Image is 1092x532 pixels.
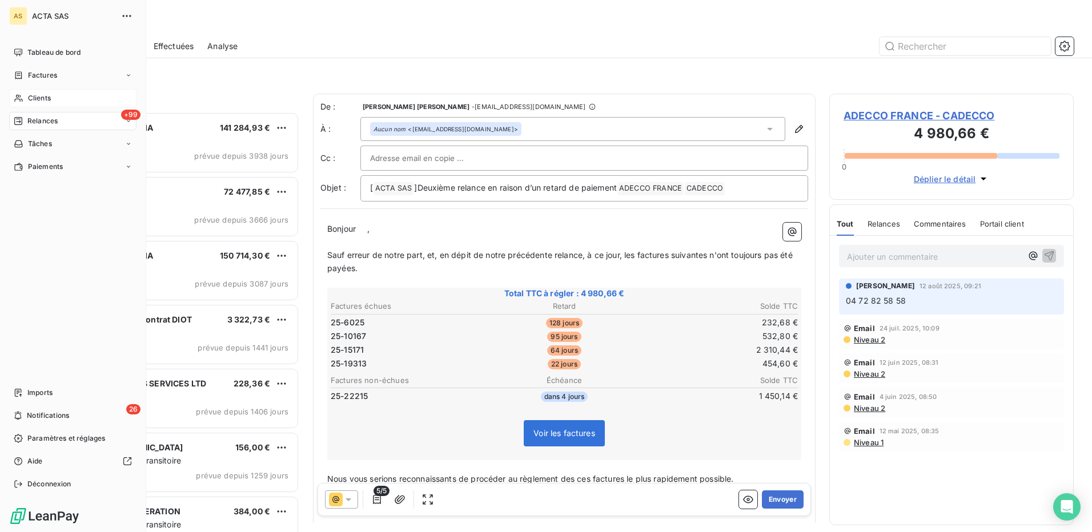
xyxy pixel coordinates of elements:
[853,438,884,447] span: Niveau 1
[55,112,299,532] div: grid
[853,335,885,344] span: Niveau 2
[331,331,366,342] span: 25-10167
[28,70,57,80] span: Factures
[27,410,69,421] span: Notifications
[910,172,993,186] button: Déplier le détail
[27,456,43,466] span: Aide
[472,103,585,110] span: - [EMAIL_ADDRESS][DOMAIN_NAME]
[320,183,346,192] span: Objet :
[234,378,270,388] span: 228,36 €
[9,507,80,525] img: Logo LeanPay
[547,345,581,356] span: 64 jours
[327,250,795,273] span: Sauf erreur de notre part, et, en dépit de notre précédente relance, à ce jour, les factures suiv...
[844,108,1059,123] span: ADECCO FRANCE - CADECCO
[880,428,940,434] span: 12 mai 2025, 08:35
[880,37,1051,55] input: Rechercher
[327,224,356,233] span: Bonjour
[9,429,136,448] a: Paramètres et réglages
[28,139,52,149] span: Tâches
[374,125,518,133] div: <[EMAIL_ADDRESS][DOMAIN_NAME]>
[617,182,684,195] span: ADECCO FRANCE
[914,219,966,228] span: Commentaires
[914,173,976,185] span: Déplier le détail
[854,426,875,436] span: Email
[27,47,81,58] span: Tableau de bord
[1053,493,1081,521] div: Open Intercom Messenger
[331,358,367,369] span: 25-19313
[121,110,140,120] span: +99
[980,219,1024,228] span: Portail client
[9,158,136,176] a: Paiements
[643,316,798,329] td: 232,68 €
[126,404,140,414] span: 26
[32,11,114,21] span: ACTA SAS
[643,330,798,342] td: 532,80 €
[643,300,798,312] th: Solde TTC
[234,506,270,516] span: 384,00 €
[198,343,288,352] span: prévue depuis 1441 jours
[837,219,854,228] span: Tout
[487,300,642,312] th: Retard
[643,344,798,356] td: 2 310,44 €
[9,135,136,153] a: Tâches
[28,93,51,103] span: Clients
[194,151,288,160] span: prévue depuis 3938 jours
[331,317,364,328] span: 25-6025
[320,152,360,164] label: Cc :
[194,215,288,224] span: prévue depuis 3666 jours
[856,281,915,291] span: [PERSON_NAME]
[374,486,390,496] span: 5/5
[868,219,900,228] span: Relances
[327,474,733,483] span: Nous vous serions reconnaissants de procéder au règlement des ces factures le plus rapidement pos...
[9,43,136,62] a: Tableau de bord
[9,384,136,402] a: Imports
[27,479,71,489] span: Déconnexion
[27,116,58,126] span: Relances
[541,392,588,402] span: dans 4 jours
[235,442,270,452] span: 156,00 €
[9,7,27,25] div: AS
[547,332,581,342] span: 95 jours
[27,388,53,398] span: Imports
[920,283,981,289] span: 12 août 2025, 09:21
[9,89,136,107] a: Clients
[9,452,136,470] a: Aide
[370,150,493,167] input: Adresse email en copie ...
[880,359,939,366] span: 12 juin 2025, 08:31
[854,324,875,333] span: Email
[220,251,270,260] span: 150 714,30 €
[195,279,288,288] span: prévue depuis 3087 jours
[643,390,798,402] td: 1 450,14 €
[370,183,373,192] span: [
[853,404,885,413] span: Niveau 2
[220,123,270,132] span: 141 284,93 €
[207,41,238,52] span: Analyse
[374,182,413,195] span: ACTA SAS
[27,433,105,444] span: Paramètres et réglages
[854,358,875,367] span: Email
[548,359,581,369] span: 22 jours
[842,162,846,171] span: 0
[196,407,288,416] span: prévue depuis 1406 jours
[196,471,288,480] span: prévue depuis 1259 jours
[330,300,485,312] th: Factures échues
[374,125,406,133] em: Aucun nom
[533,428,595,438] span: Voir les factures
[846,296,906,305] span: 04 72 82 58 58
[762,490,804,509] button: Envoyer
[330,390,485,402] td: 25-22215
[330,374,485,386] th: Factures non-échues
[414,183,617,192] span: ]Deuxième relance en raison d’un retard de paiement
[28,162,63,172] span: Paiements
[487,374,642,386] th: Échéance
[320,123,360,135] label: À :
[880,325,940,332] span: 24 juil. 2025, 10:09
[853,369,885,378] span: Niveau 2
[854,392,875,401] span: Email
[685,182,725,195] span: CADECCO
[329,288,800,299] span: Total TTC à régler : 4 980,66 €
[643,374,798,386] th: Solde TTC
[844,123,1059,146] h3: 4 980,66 €
[331,344,364,356] span: 25-15171
[154,41,194,52] span: Effectuées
